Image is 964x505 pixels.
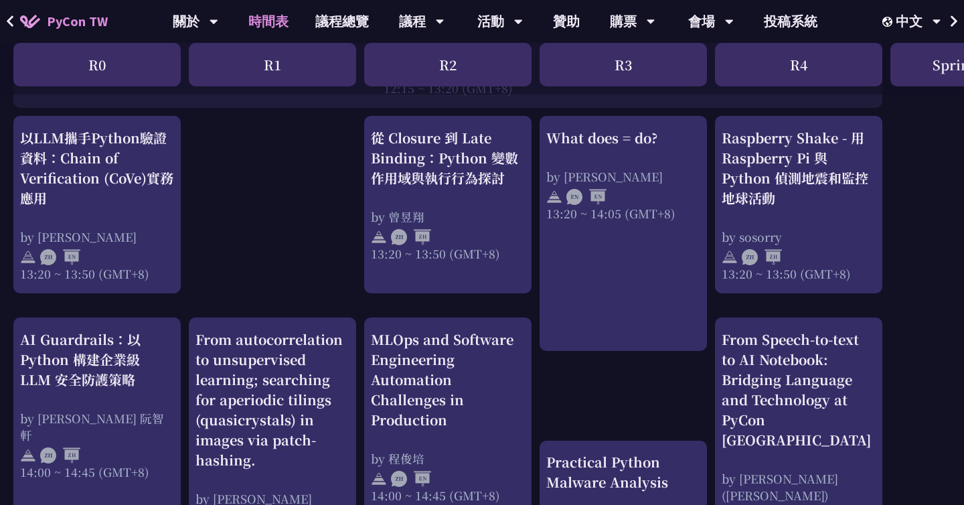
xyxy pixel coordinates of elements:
[371,450,525,467] div: by 程俊培
[20,265,174,282] div: 13:20 ~ 13:50 (GMT+8)
[7,5,121,38] a: PyCon TW
[189,43,356,86] div: R1
[20,128,174,208] div: 以LLM攜手Python驗證資料：Chain of Verification (CoVe)實務應用
[20,128,174,282] a: 以LLM攜手Python驗證資料：Chain of Verification (CoVe)實務應用 by [PERSON_NAME] 13:20 ~ 13:50 (GMT+8)
[20,330,174,390] div: AI Guardrails：以 Python 構建企業級 LLM 安全防護策略
[371,229,387,245] img: svg+xml;base64,PHN2ZyB4bWxucz0iaHR0cDovL3d3dy53My5vcmcvMjAwMC9zdmciIHdpZHRoPSIyNCIgaGVpZ2h0PSIyNC...
[722,249,738,265] img: svg+xml;base64,PHN2ZyB4bWxucz0iaHR0cDovL3d3dy53My5vcmcvMjAwMC9zdmciIHdpZHRoPSIyNCIgaGVpZ2h0PSIyNC...
[722,128,876,208] div: Raspberry Shake - 用 Raspberry Pi 與 Python 偵測地震和監控地球活動
[13,43,181,86] div: R0
[20,249,36,265] img: svg+xml;base64,PHN2ZyB4bWxucz0iaHR0cDovL3d3dy53My5vcmcvMjAwMC9zdmciIHdpZHRoPSIyNCIgaGVpZ2h0PSIyNC...
[546,189,562,205] img: svg+xml;base64,PHN2ZyB4bWxucz0iaHR0cDovL3d3dy53My5vcmcvMjAwMC9zdmciIHdpZHRoPSIyNCIgaGVpZ2h0PSIyNC...
[371,128,525,188] div: 從 Closure 到 Late Binding：Python 變數作用域與執行行為探討
[371,245,525,262] div: 13:20 ~ 13:50 (GMT+8)
[546,128,700,339] a: What does = do? by [PERSON_NAME] 13:20 ~ 14:05 (GMT+8)
[20,228,174,245] div: by [PERSON_NAME]
[20,15,40,28] img: Home icon of PyCon TW 2025
[391,229,431,245] img: ZHZH.38617ef.svg
[715,43,882,86] div: R4
[722,265,876,282] div: 13:20 ~ 13:50 (GMT+8)
[722,470,876,504] div: by [PERSON_NAME] ([PERSON_NAME])
[546,205,700,222] div: 13:20 ~ 14:05 (GMT+8)
[47,11,108,31] span: PyCon TW
[371,128,525,282] a: 從 Closure 到 Late Binding：Python 變數作用域與執行行為探討 by 曾昱翔 13:20 ~ 13:50 (GMT+8)
[371,208,525,225] div: by 曾昱翔
[882,17,896,27] img: Locale Icon
[20,463,174,480] div: 14:00 ~ 14:45 (GMT+8)
[722,330,876,450] div: From Speech-to-text to AI Notebook: Bridging Language and Technology at PyCon [GEOGRAPHIC_DATA]
[391,471,431,487] img: ZHEN.371966e.svg
[195,330,349,470] div: From autocorrelation to unsupervised learning; searching for aperiodic tilings (quasicrystals) in...
[20,410,174,443] div: by [PERSON_NAME] 阮智軒
[546,128,700,148] div: What does = do?
[722,228,876,245] div: by sosorry
[40,249,80,265] img: ZHEN.371966e.svg
[371,330,525,430] div: MLOps and Software Engineering Automation Challenges in Production
[20,447,36,463] img: svg+xml;base64,PHN2ZyB4bWxucz0iaHR0cDovL3d3dy53My5vcmcvMjAwMC9zdmciIHdpZHRoPSIyNCIgaGVpZ2h0PSIyNC...
[371,471,387,487] img: svg+xml;base64,PHN2ZyB4bWxucz0iaHR0cDovL3d3dy53My5vcmcvMjAwMC9zdmciIHdpZHRoPSIyNCIgaGVpZ2h0PSIyNC...
[371,487,525,504] div: 14:00 ~ 14:45 (GMT+8)
[40,447,80,463] img: ZHZH.38617ef.svg
[540,43,707,86] div: R3
[364,43,532,86] div: R2
[546,168,700,185] div: by [PERSON_NAME]
[742,249,782,265] img: ZHZH.38617ef.svg
[566,189,607,205] img: ENEN.5a408d1.svg
[546,452,700,492] div: Practical Python Malware Analysis
[722,128,876,282] a: Raspberry Shake - 用 Raspberry Pi 與 Python 偵測地震和監控地球活動 by sosorry 13:20 ~ 13:50 (GMT+8)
